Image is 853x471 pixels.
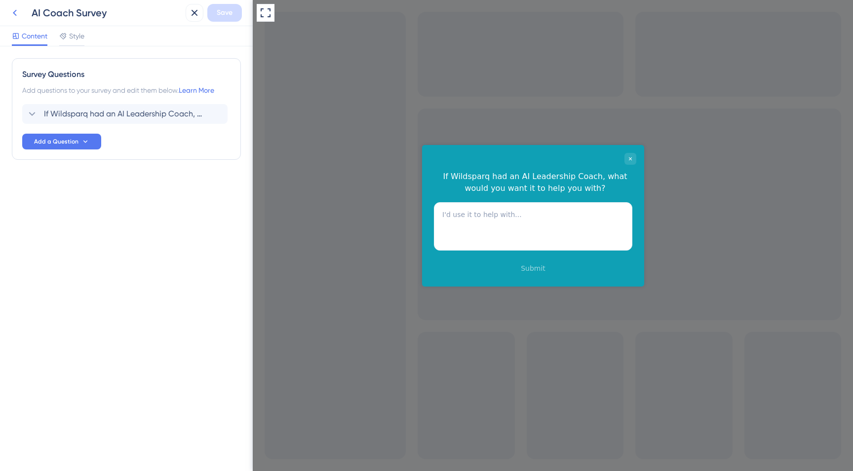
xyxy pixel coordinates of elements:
[207,4,242,22] button: Save
[22,134,101,149] button: Add a Question
[69,30,84,42] span: Style
[44,108,207,120] span: If Wildsparq had an AI Leadership Coach, what would you want it to help you with?
[179,86,214,94] a: Learn More
[22,69,231,80] div: Survey Questions
[217,7,233,19] span: Save
[169,145,391,287] iframe: UserGuiding Survey
[22,84,231,96] div: Add questions to your survey and edit them below.
[22,30,47,42] span: Content
[34,138,78,145] span: Add a Question
[32,6,182,20] div: AI Coach Survey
